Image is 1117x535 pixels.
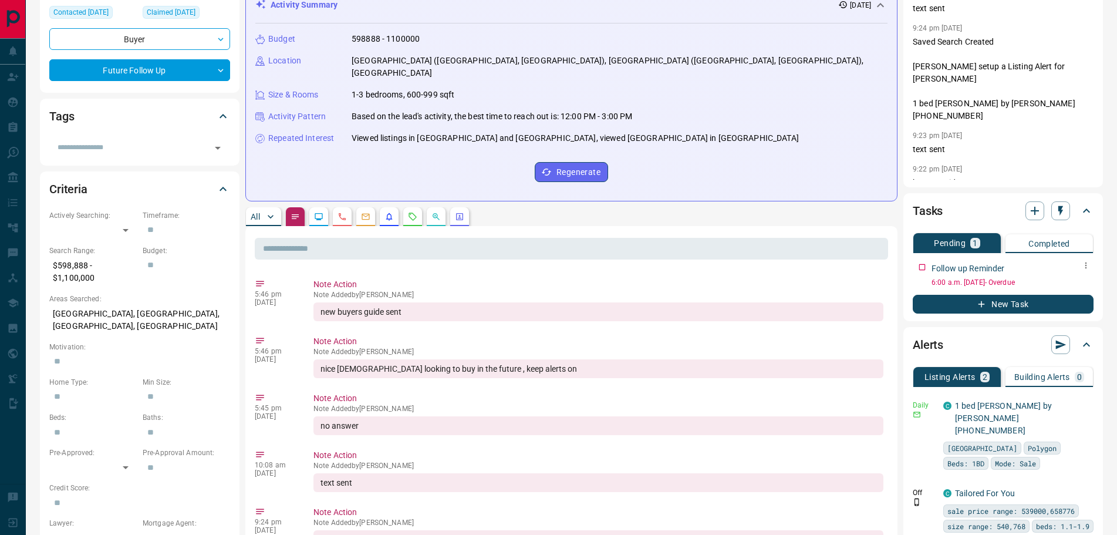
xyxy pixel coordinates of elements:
[49,342,230,352] p: Motivation:
[995,457,1036,469] span: Mode: Sale
[947,442,1017,454] span: [GEOGRAPHIC_DATA]
[338,212,347,221] svg: Calls
[913,165,963,173] p: 9:22 pm [DATE]
[255,469,296,477] p: [DATE]
[313,473,883,492] div: text sent
[313,302,883,321] div: new buyers guide sent
[913,2,1094,15] p: text sent
[49,6,137,22] div: Fri Jun 13 2025
[53,6,109,18] span: Contacted [DATE]
[352,89,454,101] p: 1-3 bedrooms, 600-999 sqft
[913,132,963,140] p: 9:23 pm [DATE]
[313,348,883,356] p: Note Added by [PERSON_NAME]
[49,175,230,203] div: Criteria
[313,392,883,405] p: Note Action
[49,377,137,388] p: Home Type:
[268,55,301,67] p: Location
[932,263,1004,275] p: Follow up Reminder
[313,416,883,435] div: no answer
[913,410,921,419] svg: Email
[913,143,1094,156] p: text sent
[49,294,230,304] p: Areas Searched:
[49,107,74,126] h2: Tags
[268,89,319,101] p: Size & Rooms
[314,212,323,221] svg: Lead Browsing Activity
[1028,240,1070,248] p: Completed
[352,55,887,79] p: [GEOGRAPHIC_DATA] ([GEOGRAPHIC_DATA], [GEOGRAPHIC_DATA]), [GEOGRAPHIC_DATA] ([GEOGRAPHIC_DATA], [...
[913,197,1094,225] div: Tasks
[913,177,1094,189] p: buyers guide sent
[352,132,799,144] p: Viewed listings in [GEOGRAPHIC_DATA] and [GEOGRAPHIC_DATA], viewed [GEOGRAPHIC_DATA] in [GEOGRAPH...
[313,278,883,291] p: Note Action
[1077,373,1082,381] p: 0
[384,212,394,221] svg: Listing Alerts
[49,210,137,221] p: Actively Searching:
[49,245,137,256] p: Search Range:
[313,449,883,462] p: Note Action
[1028,442,1057,454] span: Polygon
[973,239,977,247] p: 1
[361,212,370,221] svg: Emails
[431,212,441,221] svg: Opportunities
[1036,520,1089,532] span: beds: 1.1-1.9
[1014,373,1070,381] p: Building Alerts
[943,402,951,410] div: condos.ca
[255,461,296,469] p: 10:08 am
[955,489,1015,498] a: Tailored For You
[313,519,883,527] p: Note Added by [PERSON_NAME]
[251,213,260,221] p: All
[255,290,296,298] p: 5:46 pm
[913,24,963,32] p: 9:24 pm [DATE]
[313,405,883,413] p: Note Added by [PERSON_NAME]
[913,498,921,506] svg: Push Notification Only
[268,132,334,144] p: Repeated Interest
[143,518,230,529] p: Mortgage Agent:
[352,110,632,123] p: Based on the lead's activity, the best time to reach out is: 12:00 PM - 3:00 PM
[932,277,1094,288] p: 6:00 a.m. [DATE] - Overdue
[49,59,230,81] div: Future Follow Up
[913,400,936,410] p: Daily
[352,33,420,45] p: 598888 - 1100000
[255,404,296,412] p: 5:45 pm
[49,447,137,458] p: Pre-Approved:
[291,212,300,221] svg: Notes
[143,447,230,458] p: Pre-Approval Amount:
[313,462,883,470] p: Note Added by [PERSON_NAME]
[535,162,608,182] button: Regenerate
[983,373,987,381] p: 2
[49,483,230,493] p: Credit Score:
[147,6,195,18] span: Claimed [DATE]
[455,212,464,221] svg: Agent Actions
[255,347,296,355] p: 5:46 pm
[255,412,296,420] p: [DATE]
[947,520,1025,532] span: size range: 540,768
[913,487,936,498] p: Off
[49,304,230,336] p: [GEOGRAPHIC_DATA], [GEOGRAPHIC_DATA], [GEOGRAPHIC_DATA], [GEOGRAPHIC_DATA]
[268,110,326,123] p: Activity Pattern
[49,256,137,288] p: $598,888 - $1,100,000
[255,298,296,307] p: [DATE]
[913,201,943,220] h2: Tasks
[255,355,296,364] p: [DATE]
[143,245,230,256] p: Budget:
[143,6,230,22] div: Mon May 26 2025
[913,335,943,354] h2: Alerts
[49,412,137,423] p: Beds:
[913,295,1094,314] button: New Task
[143,412,230,423] p: Baths:
[49,518,137,529] p: Lawyer:
[143,210,230,221] p: Timeframe:
[913,36,1094,122] p: Saved Search Created [PERSON_NAME] setup a Listing Alert for [PERSON_NAME] 1 bed [PERSON_NAME] by...
[313,291,883,299] p: Note Added by [PERSON_NAME]
[934,239,966,247] p: Pending
[947,457,984,469] span: Beds: 1BD
[943,489,951,497] div: condos.ca
[955,401,1052,435] a: 1 bed [PERSON_NAME] by [PERSON_NAME] [PHONE_NUMBER]
[49,180,87,198] h2: Criteria
[313,359,883,378] div: nice [DEMOGRAPHIC_DATA] looking to buy in the future , keep alerts on
[255,526,296,534] p: [DATE]
[49,102,230,130] div: Tags
[313,506,883,519] p: Note Action
[924,373,976,381] p: Listing Alerts
[947,505,1075,517] span: sale price range: 539000,658776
